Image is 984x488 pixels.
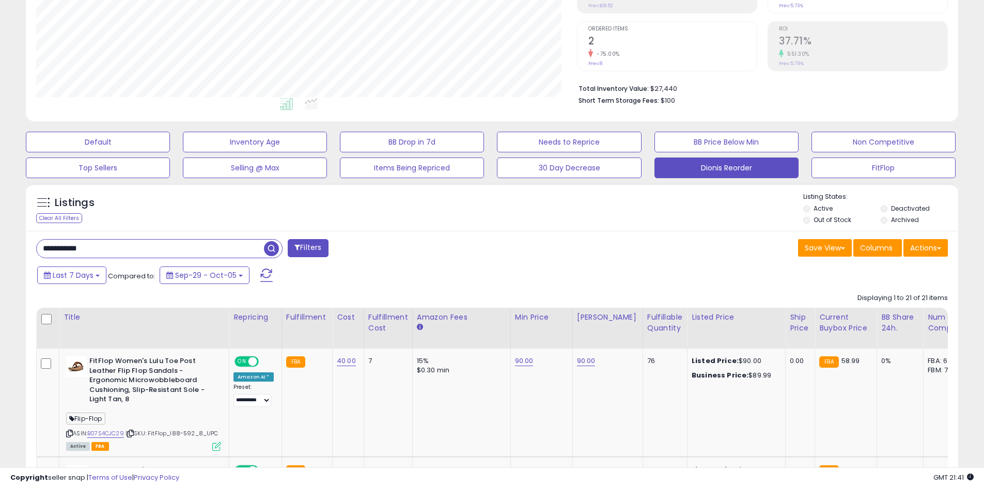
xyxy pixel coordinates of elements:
[928,356,962,366] div: FBA: 6
[66,442,90,451] span: All listings currently available for purchase on Amazon
[853,239,902,257] button: Columns
[233,312,277,323] div: Repricing
[588,35,757,49] h2: 2
[134,473,179,482] a: Privacy Policy
[814,215,851,224] label: Out of Stock
[417,366,503,375] div: $0.30 min
[860,243,893,253] span: Columns
[803,192,958,202] p: Listing States:
[183,158,327,178] button: Selling @ Max
[692,356,739,366] b: Listed Price:
[779,3,803,9] small: Prev: 5.73%
[286,356,305,368] small: FBA
[236,357,248,366] span: ON
[577,312,638,323] div: [PERSON_NAME]
[87,429,124,438] a: B07S4CJC29
[417,312,506,323] div: Amazon Fees
[579,84,649,93] b: Total Inventory Value:
[903,239,948,257] button: Actions
[891,204,930,213] label: Deactivated
[819,356,838,368] small: FBA
[654,158,799,178] button: Dionis Reorder
[417,356,503,366] div: 15%
[26,132,170,152] button: Default
[647,356,679,366] div: 76
[37,266,106,284] button: Last 7 Days
[288,239,328,257] button: Filters
[160,266,249,284] button: Sep-29 - Oct-05
[515,356,534,366] a: 90.00
[692,312,781,323] div: Listed Price
[928,366,962,375] div: FBM: 7
[779,35,947,49] h2: 37.71%
[857,293,948,303] div: Displaying 1 to 21 of 21 items
[66,356,221,449] div: ASIN:
[10,473,179,483] div: seller snap | |
[368,312,408,334] div: Fulfillment Cost
[784,50,809,58] small: 551.30%
[53,270,93,280] span: Last 7 Days
[779,26,947,32] span: ROI
[790,356,807,366] div: 0.00
[417,323,423,332] small: Amazon Fees.
[814,204,833,213] label: Active
[819,312,872,334] div: Current Buybox Price
[337,356,356,366] a: 40.00
[588,26,757,32] span: Ordered Items
[497,158,641,178] button: 30 Day Decrease
[891,215,919,224] label: Archived
[841,356,860,366] span: 58.99
[368,356,404,366] div: 7
[66,413,105,424] span: Flip-Flop
[55,196,95,210] h5: Listings
[933,473,974,482] span: 2025-10-13 21:41 GMT
[126,429,218,437] span: | SKU: FitFlop_I88-592_8_UPC
[36,213,82,223] div: Clear All Filters
[881,356,915,366] div: 0%
[340,132,484,152] button: BB Drop in 7d
[10,473,48,482] strong: Copyright
[89,356,215,407] b: FitFlop Women's Lulu Toe Post Leather Flip Flop Sandals - Ergonomic Microwobbleboard Cushioning, ...
[175,270,237,280] span: Sep-29 - Oct-05
[811,132,956,152] button: Non Competitive
[779,60,804,67] small: Prev: 5.79%
[577,356,596,366] a: 90.00
[233,372,274,382] div: Amazon AI *
[692,370,748,380] b: Business Price:
[233,384,274,407] div: Preset:
[798,239,852,257] button: Save View
[928,312,965,334] div: Num of Comp.
[579,82,940,94] li: $27,440
[64,312,225,323] div: Title
[183,132,327,152] button: Inventory Age
[579,96,659,105] b: Short Term Storage Fees:
[26,158,170,178] button: Top Sellers
[337,312,360,323] div: Cost
[91,442,109,451] span: FBA
[692,356,777,366] div: $90.00
[497,132,641,152] button: Needs to Reprice
[88,473,132,482] a: Terms of Use
[790,312,810,334] div: Ship Price
[593,50,620,58] small: -75.00%
[881,312,919,334] div: BB Share 24h.
[108,271,155,281] span: Compared to:
[588,60,602,67] small: Prev: 8
[661,96,675,105] span: $100
[66,356,87,377] img: 31kovHLq6vL._SL40_.jpg
[515,312,568,323] div: Min Price
[654,132,799,152] button: BB Price Below Min
[286,312,328,323] div: Fulfillment
[257,357,274,366] span: OFF
[647,312,683,334] div: Fulfillable Quantity
[692,371,777,380] div: $89.99
[588,3,613,9] small: Prev: $18.52
[811,158,956,178] button: FitFlop
[340,158,484,178] button: Items Being Repriced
